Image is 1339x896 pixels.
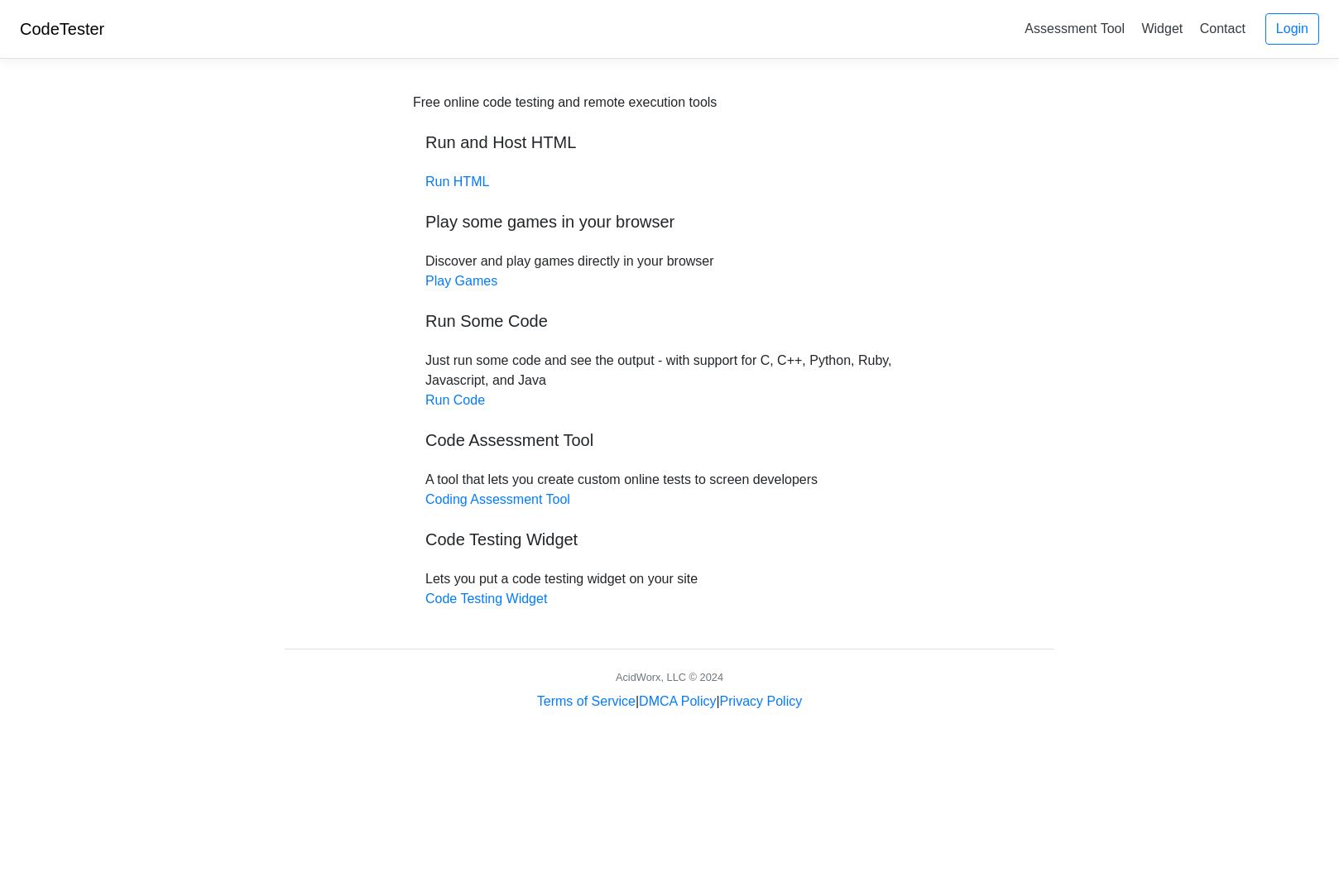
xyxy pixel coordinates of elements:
[616,669,723,685] div: AcidWorx, LLC © 2024
[20,20,104,38] a: CodeTester
[639,694,716,708] a: DMCA Policy
[425,529,914,549] h5: Code Testing Widget
[425,311,914,331] h5: Run Some Code
[425,274,497,288] a: Play Games
[425,492,570,506] a: Coding Assessment Tool
[425,393,485,407] a: Run Code
[1135,15,1189,42] a: Widget
[425,212,914,232] h5: Play some games in your browser
[425,430,914,450] h5: Code Assessment Tool
[1018,15,1131,42] a: Assessment Tool
[425,175,489,189] a: Run HTML
[413,93,926,609] div: Discover and play games directly in your browser Just run some code and see the output - with sup...
[537,694,636,708] a: Terms of Service
[413,93,717,113] div: Free online code testing and remote execution tools
[1193,15,1252,42] a: Contact
[1265,13,1319,45] a: Login
[537,692,802,712] div: | |
[720,694,803,708] a: Privacy Policy
[425,132,914,152] h5: Run and Host HTML
[425,592,547,606] a: Code Testing Widget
